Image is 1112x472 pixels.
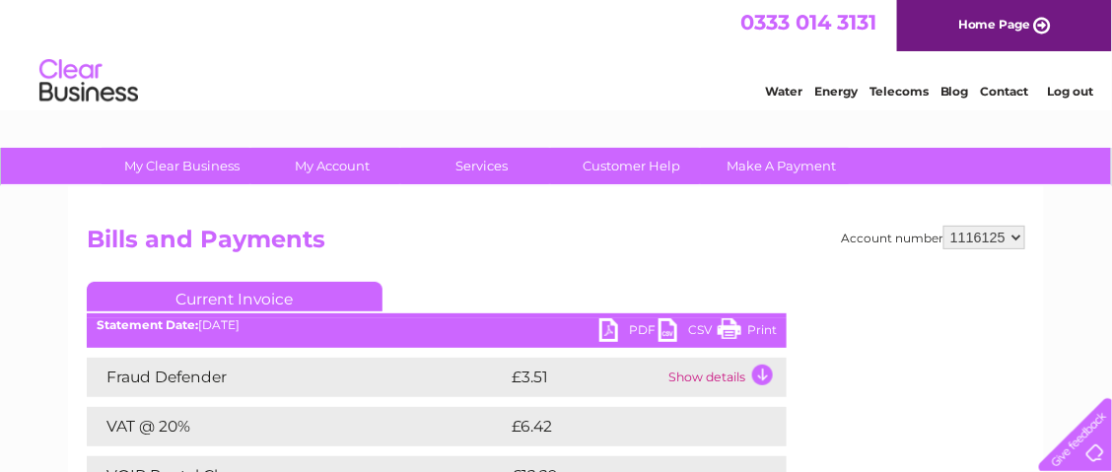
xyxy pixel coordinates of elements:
[97,317,198,332] b: Statement Date:
[663,358,787,397] td: Show details
[765,84,802,99] a: Water
[87,407,507,446] td: VAT @ 20%
[87,358,507,397] td: Fraud Defender
[551,148,714,184] a: Customer Help
[102,148,264,184] a: My Clear Business
[87,282,382,311] a: Current Invoice
[1047,84,1093,99] a: Log out
[940,84,969,99] a: Blog
[87,226,1025,263] h2: Bills and Payments
[599,318,659,347] a: PDF
[701,148,864,184] a: Make A Payment
[251,148,414,184] a: My Account
[841,226,1025,249] div: Account number
[814,84,858,99] a: Energy
[659,318,718,347] a: CSV
[507,358,663,397] td: £3.51
[869,84,929,99] a: Telecoms
[507,407,740,446] td: £6.42
[740,10,876,34] a: 0333 014 3131
[92,11,1023,96] div: Clear Business is a trading name of Verastar Limited (registered in [GEOGRAPHIC_DATA] No. 3667643...
[718,318,777,347] a: Print
[981,84,1029,99] a: Contact
[87,318,787,332] div: [DATE]
[401,148,564,184] a: Services
[38,51,139,111] img: logo.png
